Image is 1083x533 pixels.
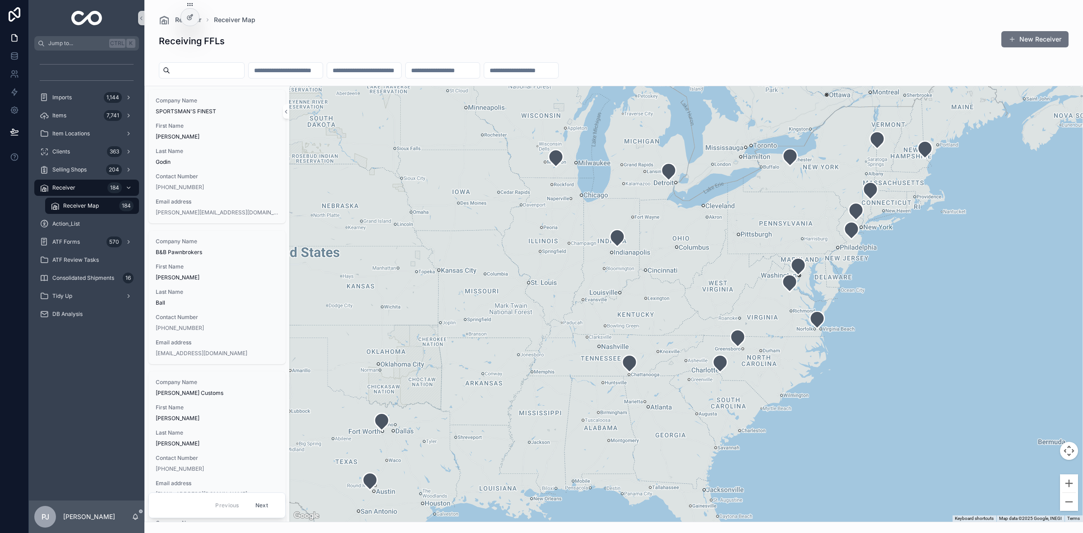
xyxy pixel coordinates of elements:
a: ATF Forms570 [34,234,139,250]
span: First Name [156,404,278,411]
span: Clients [52,148,70,155]
div: 16 [123,273,134,283]
div: 363 [107,146,122,157]
div: 7,741 [104,110,122,121]
a: [EMAIL_ADDRESS][DOMAIN_NAME] [156,350,247,357]
span: Ctrl [109,39,125,48]
span: Jump to... [48,40,106,47]
div: 184 [107,182,122,193]
span: Item Locations [52,130,90,137]
p: [PERSON_NAME] [63,512,115,521]
span: Contact Number [156,314,278,321]
span: DB Analysis [52,311,83,318]
span: B&B Pawnbrokers [156,249,278,256]
a: Terms [1067,516,1080,521]
div: 1,144 [104,92,122,103]
button: Jump to...CtrlK [34,36,139,51]
a: [PHONE_NUMBER] [156,465,204,473]
span: Map data ©2025 Google, INEGI [999,516,1062,521]
a: Selling Shops204 [34,162,139,178]
div: 184 [119,200,134,211]
span: Tidy Up [52,292,72,300]
a: Consolidated Shipments16 [34,270,139,286]
a: Receiver Map184 [45,198,139,214]
a: Action_List [34,216,139,232]
span: Company Name [156,379,278,386]
span: Email address [156,339,278,346]
span: Email address [156,198,278,205]
span: First Name [156,122,278,130]
span: Company Name [156,519,278,527]
button: Zoom in [1060,474,1078,492]
a: Open this area in Google Maps (opens a new window) [292,510,321,522]
a: DB Analysis [34,306,139,322]
a: ATF Review Tasks [34,252,139,268]
a: Receiver184 [34,180,139,196]
span: Action_List [52,220,80,227]
span: [PERSON_NAME] [156,133,278,140]
span: Contact Number [156,454,278,462]
span: Email address [156,480,278,487]
span: Contact Number [156,173,278,180]
div: scrollable content [29,51,144,334]
span: Consolidated Shipments [52,274,114,282]
span: Last Name [156,288,278,296]
a: Company NameB&B PawnbrokersFirst Name[PERSON_NAME]Last NameBallContact Number[PHONE_NUMBER]Email ... [148,231,286,364]
a: Receiver [159,14,201,25]
span: [PERSON_NAME] [156,274,278,281]
span: PJ [42,511,49,522]
span: First Name [156,263,278,270]
button: Keyboard shortcuts [955,515,994,522]
span: ATF Forms [52,238,80,246]
span: ATF Review Tasks [52,256,99,264]
div: 204 [106,164,122,175]
button: Map camera controls [1060,442,1078,460]
a: Imports1,144 [34,89,139,106]
span: Godin [156,158,278,166]
span: Company Name [156,97,278,104]
a: [PHONE_NUMBER] [156,324,204,332]
a: Receiver Map [214,15,255,24]
a: Tidy Up [34,288,139,304]
span: [PERSON_NAME] [156,440,278,447]
a: [EMAIL_ADDRESS][DOMAIN_NAME] [156,491,247,498]
h1: Receiving FFLs [159,35,225,47]
span: Last Name [156,429,278,436]
span: SPORTSMAN'S FINEST [156,108,278,115]
a: Company Name[PERSON_NAME] CustomsFirst Name[PERSON_NAME]Last Name[PERSON_NAME]Contact Number[PHON... [148,371,286,505]
button: New Receiver [1001,31,1069,47]
a: Clients363 [34,144,139,160]
span: Items [52,112,66,119]
div: 570 [106,236,122,247]
span: Receiver [52,184,75,191]
span: [PERSON_NAME] [156,415,278,422]
a: [PHONE_NUMBER] [156,184,204,191]
span: Receiver [175,15,201,24]
img: Google [292,510,321,522]
span: [PERSON_NAME] Customs [156,389,278,397]
span: K [127,40,134,47]
a: [PERSON_NAME][EMAIL_ADDRESS][DOMAIN_NAME] [156,209,278,216]
a: Company NameSPORTSMAN'S FINESTFirst Name[PERSON_NAME]Last NameGodinContact Number[PHONE_NUMBER]Em... [148,90,286,223]
span: Imports [52,94,72,101]
button: Next [249,498,274,512]
span: Ball [156,299,278,306]
img: App logo [71,11,102,25]
span: Receiver Map [63,202,99,209]
button: Zoom out [1060,493,1078,511]
span: Company Name [156,238,278,245]
span: Selling Shops [52,166,87,173]
a: Item Locations [34,125,139,142]
a: Items7,741 [34,107,139,124]
span: Last Name [156,148,278,155]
